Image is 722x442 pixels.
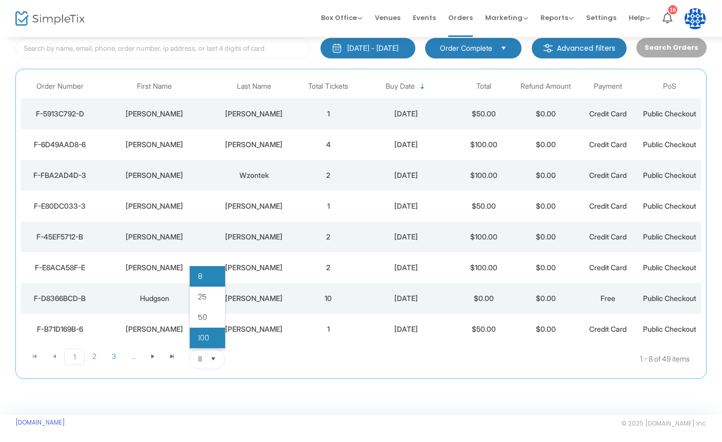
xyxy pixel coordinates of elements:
[440,43,492,53] span: Order Complete
[621,419,707,428] span: © 2025 [DOMAIN_NAME] Inc.
[213,324,295,334] div: Boyle
[453,129,515,160] td: $100.00
[213,170,295,180] div: Wzontek
[643,325,696,333] span: Public Checkout
[101,293,208,304] div: Hudgson
[101,324,208,334] div: Felicia
[515,74,577,98] th: Refund Amount
[663,82,676,91] span: PoS
[515,129,577,160] td: $0.00
[24,139,96,150] div: F-6D49AAD8-6
[168,352,176,360] span: Go to the last page
[320,38,415,58] button: [DATE] - [DATE]
[375,5,400,31] span: Venues
[85,349,104,364] span: Page 2
[24,170,96,180] div: F-FBA2AD4D-3
[453,314,515,345] td: $50.00
[297,314,359,345] td: 1
[104,349,124,364] span: Page 3
[15,418,65,427] a: [DOMAIN_NAME]
[24,232,96,242] div: F-45EF5712-B
[543,43,553,53] img: filter
[213,139,295,150] div: Campbell
[297,222,359,252] td: 2
[332,43,342,53] img: monthly
[386,82,415,91] span: Buy Date
[643,109,696,118] span: Public Checkout
[297,129,359,160] td: 4
[453,222,515,252] td: $100.00
[362,109,450,119] div: 8/20/2025
[198,292,207,302] span: 25
[515,191,577,222] td: $0.00
[540,13,574,23] span: Reports
[413,5,436,31] span: Events
[297,98,359,129] td: 1
[589,109,627,118] span: Credit Card
[198,333,209,343] span: 100
[643,171,696,179] span: Public Checkout
[163,349,182,364] span: Go to the last page
[213,109,295,119] div: Trinh
[149,352,157,360] span: Go to the next page
[198,354,202,364] span: 8
[362,324,450,334] div: 8/17/2025
[124,349,143,364] span: Page 4
[589,140,627,149] span: Credit Card
[589,325,627,333] span: Credit Card
[297,191,359,222] td: 1
[362,139,450,150] div: 8/19/2025
[453,98,515,129] td: $50.00
[418,83,427,91] span: Sortable
[297,283,359,314] td: 10
[643,202,696,210] span: Public Checkout
[643,232,696,241] span: Public Checkout
[137,82,172,91] span: First Name
[515,222,577,252] td: $0.00
[36,82,84,91] span: Order Number
[589,232,627,241] span: Credit Card
[213,232,295,242] div: Annunziata
[198,271,203,282] span: 8
[586,5,616,31] span: Settings
[297,74,359,98] th: Total Tickets
[143,349,163,364] span: Go to the next page
[515,283,577,314] td: $0.00
[101,201,208,211] div: Karen
[643,263,696,272] span: Public Checkout
[629,13,650,23] span: Help
[643,140,696,149] span: Public Checkout
[362,201,450,211] div: 8/18/2025
[362,170,450,180] div: 8/19/2025
[101,263,208,273] div: Michael
[532,38,627,58] m-button: Advanced filters
[589,171,627,179] span: Credit Card
[600,294,615,303] span: Free
[24,324,96,334] div: F-B71D169B-6
[321,13,363,23] span: Box Office
[668,5,677,14] div: 16
[515,252,577,283] td: $0.00
[101,139,208,150] div: Jaclyn
[589,263,627,272] span: Credit Card
[213,201,295,211] div: Tierney
[24,109,96,119] div: F-5913C792-D
[101,170,208,180] div: Christopher
[448,5,473,31] span: Orders
[594,82,622,91] span: Payment
[21,74,701,345] div: Data table
[24,201,96,211] div: F-E80DC033-3
[64,349,85,365] span: Page 1
[24,293,96,304] div: F-D8366BCD-B
[453,283,515,314] td: $0.00
[453,74,515,98] th: Total
[589,202,627,210] span: Credit Card
[643,294,696,303] span: Public Checkout
[297,252,359,283] td: 2
[496,43,511,54] button: Select
[362,263,450,273] div: 8/17/2025
[453,160,515,191] td: $100.00
[213,293,295,304] div: Russ
[362,232,450,242] div: 8/18/2025
[485,13,528,23] span: Marketing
